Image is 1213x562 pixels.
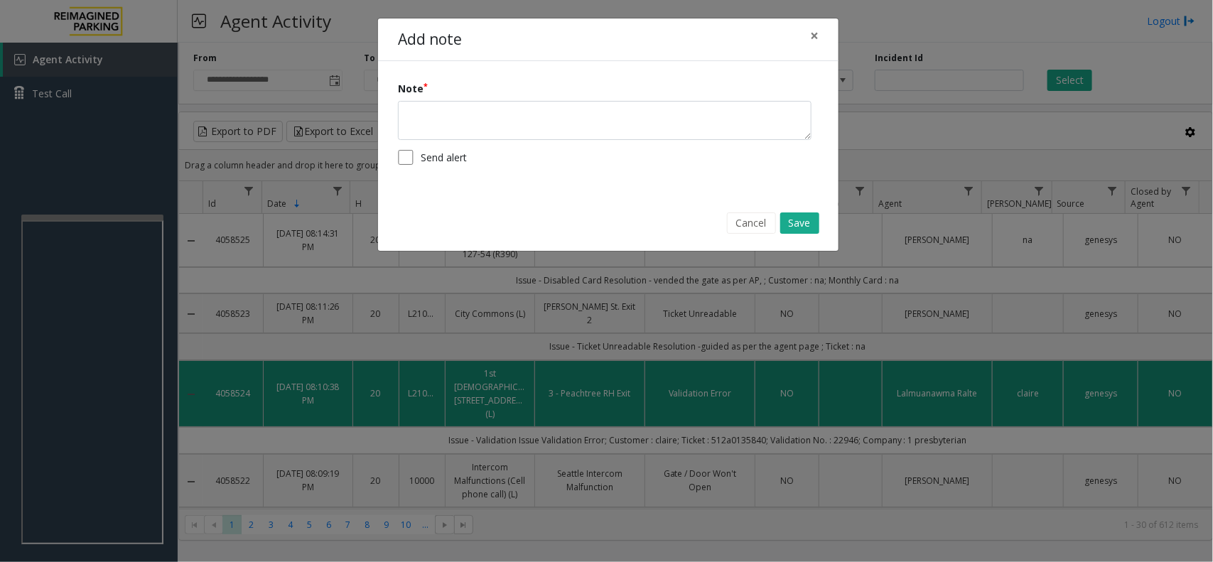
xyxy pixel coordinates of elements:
label: Note [398,81,428,96]
button: Save [780,212,819,234]
button: Close [800,18,829,53]
span: × [810,26,819,45]
button: Cancel [727,212,776,234]
h4: Add note [398,28,462,51]
label: Send alert [421,150,467,165]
